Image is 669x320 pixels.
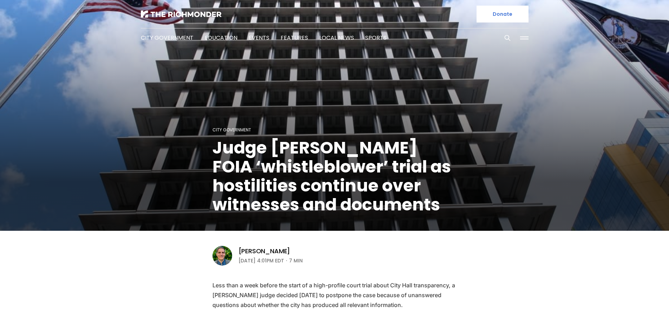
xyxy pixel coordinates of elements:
[477,6,529,22] a: Donate
[281,34,308,42] a: Features
[238,256,284,265] time: [DATE] 4:01PM EDT
[212,127,251,133] a: City Government
[319,34,354,42] a: Local News
[141,11,222,18] img: The Richmonder
[212,280,457,310] p: Less than a week before the start of a high-profile court trial about City Hall transparency, a [...
[249,34,269,42] a: Events
[502,33,513,43] button: Search this site
[212,138,457,214] h1: Judge [PERSON_NAME] FOIA ‘whistleblower’ trial as hostilities continue over witnesses and documents
[212,246,232,266] img: Graham Moomaw
[141,34,194,42] a: City Government
[205,34,237,42] a: Education
[238,247,290,255] a: [PERSON_NAME]
[365,34,387,42] a: Sports
[289,256,303,265] span: 7 min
